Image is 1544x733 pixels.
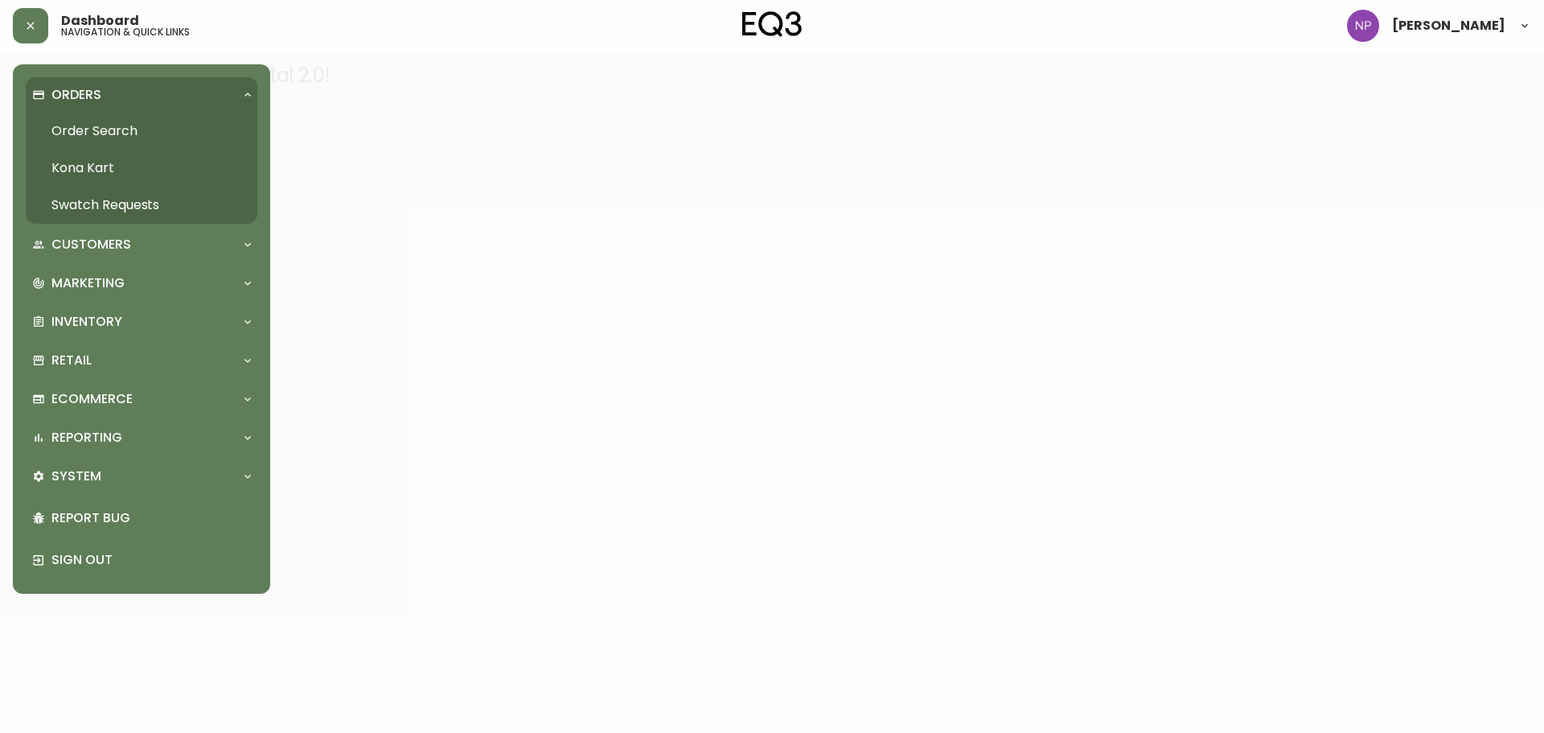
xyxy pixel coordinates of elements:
div: Inventory [26,304,257,340]
div: Marketing [26,266,257,301]
img: 50f1e64a3f95c89b5c5247455825f96f [1347,10,1379,42]
div: Ecommerce [26,381,257,417]
p: Reporting [51,429,122,447]
p: Ecommerce [51,390,133,408]
div: System [26,459,257,494]
p: Sign Out [51,551,251,569]
a: Order Search [26,113,257,150]
div: Report Bug [26,497,257,539]
span: Dashboard [61,14,139,27]
p: Orders [51,86,101,104]
p: Customers [51,236,131,253]
p: Retail [51,352,92,369]
div: Sign Out [26,539,257,581]
span: [PERSON_NAME] [1392,19,1505,32]
p: System [51,467,101,485]
h5: navigation & quick links [61,27,190,37]
a: Kona Kart [26,150,257,187]
p: Inventory [51,313,122,331]
div: Retail [26,343,257,378]
img: logo [742,11,802,37]
div: Orders [26,77,257,113]
p: Report Bug [51,509,251,527]
div: Reporting [26,420,257,455]
div: Customers [26,227,257,262]
p: Marketing [51,274,125,292]
a: Swatch Requests [26,187,257,224]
